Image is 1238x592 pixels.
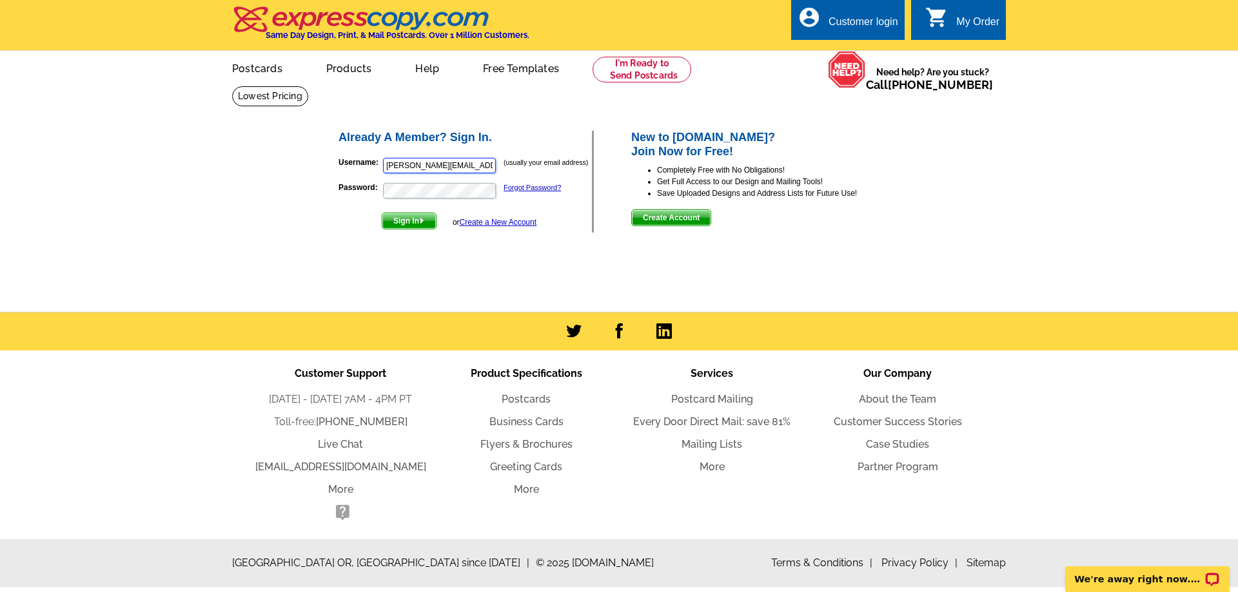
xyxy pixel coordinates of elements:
[956,16,999,34] div: My Order
[657,176,901,187] li: Get Full Access to our Design and Mailing Tools!
[925,6,948,29] i: shopping_cart
[490,461,562,473] a: Greeting Cards
[657,164,901,176] li: Completely Free with No Obligations!
[295,367,386,379] span: Customer Support
[700,461,725,473] a: More
[863,367,932,379] span: Our Company
[829,16,898,34] div: Customer login
[339,182,382,193] label: Password:
[453,216,536,228] div: or
[828,51,866,88] img: help
[339,131,592,145] h2: Already A Member? Sign In.
[248,392,433,407] li: [DATE] - [DATE] 7AM - 4PM PT
[339,157,382,168] label: Username:
[866,78,993,91] span: Call
[682,438,742,450] a: Mailing Lists
[232,555,529,571] span: [GEOGRAPHIC_DATA] OR, [GEOGRAPHIC_DATA] since [DATE]
[925,14,999,30] a: shopping_cart My Order
[798,14,898,30] a: account_circle Customer login
[328,483,353,495] a: More
[633,415,791,428] a: Every Door Direct Mail: save 81%
[967,557,1006,569] a: Sitemap
[460,218,536,227] a: Create a New Account
[514,483,539,495] a: More
[866,438,929,450] a: Case Studies
[657,187,901,199] li: Save Uploaded Designs and Address Lists for Future Use!
[306,52,393,82] a: Products
[859,393,936,405] a: About the Team
[255,461,426,473] a: [EMAIL_ADDRESS][DOMAIN_NAME]
[480,438,573,450] a: Flyers & Brochures
[316,415,408,428] a: [PHONE_NUMBER]
[888,78,993,91] a: [PHONE_NUMBER]
[502,393,551,405] a: Postcards
[691,367,733,379] span: Services
[671,393,753,405] a: Postcard Mailing
[382,213,436,229] span: Sign In
[489,415,564,428] a: Business Cards
[798,6,821,29] i: account_circle
[462,52,580,82] a: Free Templates
[211,52,303,82] a: Postcards
[266,30,529,40] h4: Same Day Design, Print, & Mail Postcards. Over 1 Million Customers.
[858,461,938,473] a: Partner Program
[395,52,460,82] a: Help
[632,210,711,225] span: Create Account
[1057,551,1238,592] iframe: LiveChat chat widget
[834,415,962,428] a: Customer Success Stories
[318,438,363,450] a: Live Chat
[631,131,901,158] h2: New to [DOMAIN_NAME]? Join Now for Free!
[504,184,561,191] a: Forgot Password?
[248,414,433,430] li: Toll-free:
[536,555,654,571] span: © 2025 [DOMAIN_NAME]
[771,557,872,569] a: Terms & Conditions
[232,15,529,40] a: Same Day Design, Print, & Mail Postcards. Over 1 Million Customers.
[504,158,588,166] small: (usually your email address)
[631,209,711,226] button: Create Account
[419,218,425,224] img: button-next-arrow-white.png
[866,66,999,91] span: Need help? Are you stuck?
[471,367,582,379] span: Product Specifications
[382,213,437,229] button: Sign In
[881,557,958,569] a: Privacy Policy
